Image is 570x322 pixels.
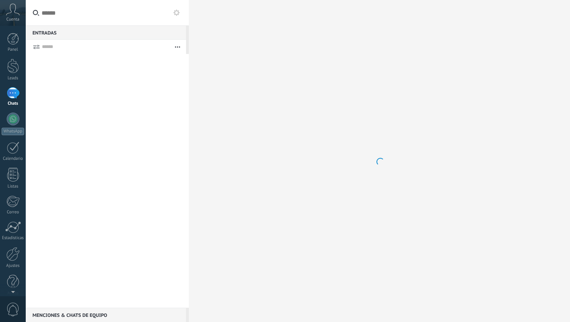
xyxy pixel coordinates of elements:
button: Más [169,40,186,54]
div: Chats [2,101,25,106]
span: Cuenta [6,17,19,22]
div: Leads [2,76,25,81]
div: Panel [2,47,25,52]
div: WhatsApp [2,128,24,135]
div: Menciones & Chats de equipo [26,308,186,322]
div: Estadísticas [2,236,25,241]
div: Calendario [2,156,25,161]
div: Correo [2,210,25,215]
div: Ajustes [2,263,25,268]
div: Entradas [26,25,186,40]
div: Listas [2,184,25,189]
